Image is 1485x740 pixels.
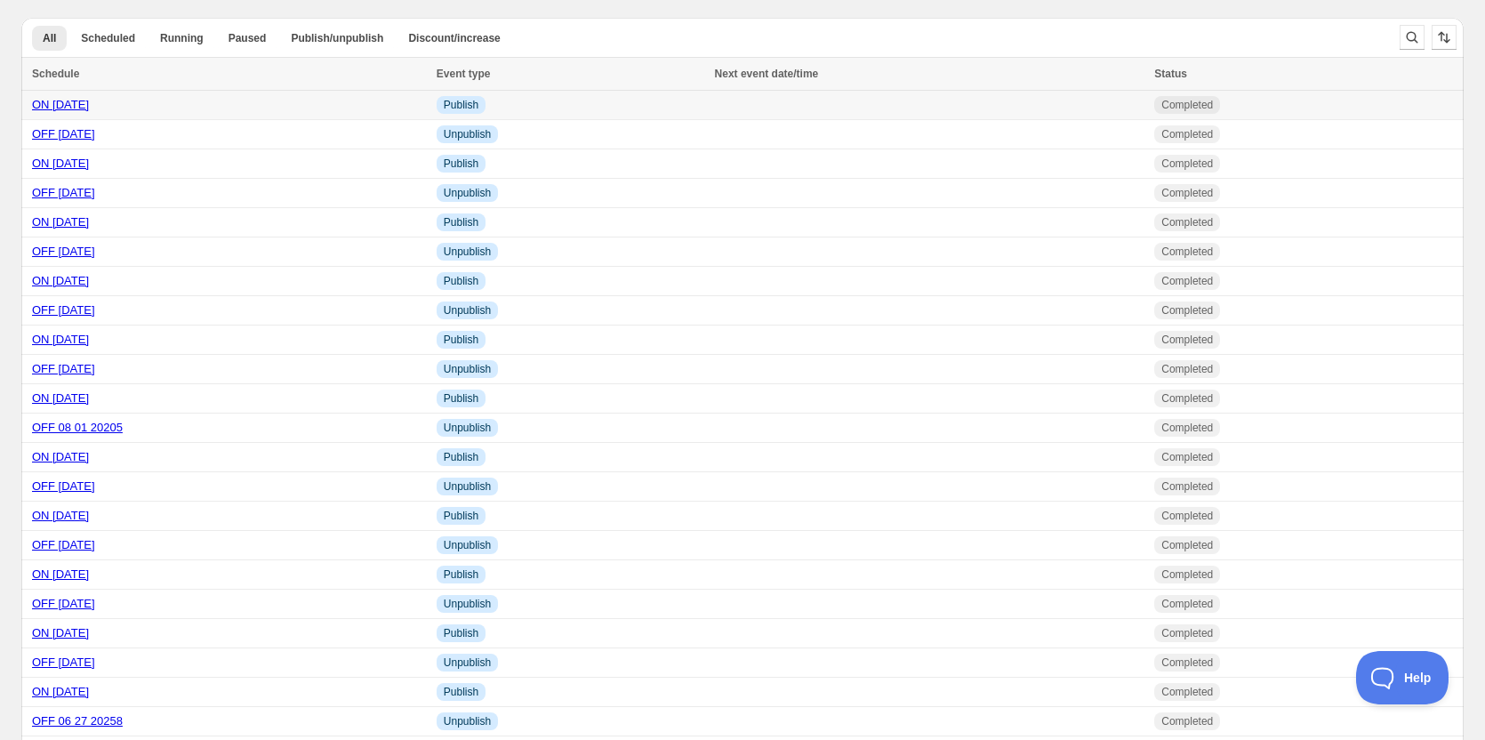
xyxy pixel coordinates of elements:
[1161,362,1213,376] span: Completed
[444,567,478,582] span: Publish
[444,362,491,376] span: Unpublish
[32,303,95,317] a: OFF [DATE]
[43,31,56,45] span: All
[444,597,491,611] span: Unpublish
[1432,25,1457,50] button: Sort the results
[1161,656,1213,670] span: Completed
[1161,538,1213,552] span: Completed
[1161,450,1213,464] span: Completed
[291,31,383,45] span: Publish/unpublish
[408,31,500,45] span: Discount/increase
[1161,597,1213,611] span: Completed
[1161,567,1213,582] span: Completed
[444,333,478,347] span: Publish
[32,391,89,405] a: ON [DATE]
[229,31,267,45] span: Paused
[444,245,491,259] span: Unpublish
[32,186,95,199] a: OFF [DATE]
[444,215,478,229] span: Publish
[444,98,478,112] span: Publish
[1161,303,1213,318] span: Completed
[32,450,89,463] a: ON [DATE]
[1161,186,1213,200] span: Completed
[1161,626,1213,640] span: Completed
[444,626,478,640] span: Publish
[1154,68,1187,80] span: Status
[1161,274,1213,288] span: Completed
[444,391,478,406] span: Publish
[444,685,478,699] span: Publish
[444,186,491,200] span: Unpublish
[1161,714,1213,728] span: Completed
[32,157,89,170] a: ON [DATE]
[32,597,95,610] a: OFF [DATE]
[32,479,95,493] a: OFF [DATE]
[437,68,491,80] span: Event type
[1161,685,1213,699] span: Completed
[32,215,89,229] a: ON [DATE]
[32,245,95,258] a: OFF [DATE]
[32,98,89,111] a: ON [DATE]
[1161,421,1213,435] span: Completed
[444,450,478,464] span: Publish
[32,127,95,141] a: OFF [DATE]
[1161,127,1213,141] span: Completed
[32,333,89,346] a: ON [DATE]
[32,68,79,80] span: Schedule
[444,303,491,318] span: Unpublish
[32,362,95,375] a: OFF [DATE]
[1356,651,1449,704] iframe: Toggle Customer Support
[81,31,135,45] span: Scheduled
[32,685,89,698] a: ON [DATE]
[32,714,123,728] a: OFF 06 27 20258
[1161,157,1213,171] span: Completed
[32,538,95,551] a: OFF [DATE]
[444,538,491,552] span: Unpublish
[444,714,491,728] span: Unpublish
[444,509,478,523] span: Publish
[444,479,491,494] span: Unpublish
[444,157,478,171] span: Publish
[1161,245,1213,259] span: Completed
[160,31,204,45] span: Running
[444,656,491,670] span: Unpublish
[32,509,89,522] a: ON [DATE]
[1400,25,1425,50] button: Search and filter results
[32,567,89,581] a: ON [DATE]
[444,127,491,141] span: Unpublish
[1161,509,1213,523] span: Completed
[32,274,89,287] a: ON [DATE]
[1161,215,1213,229] span: Completed
[32,656,95,669] a: OFF [DATE]
[1161,98,1213,112] span: Completed
[444,421,491,435] span: Unpublish
[715,68,819,80] span: Next event date/time
[1161,391,1213,406] span: Completed
[1161,479,1213,494] span: Completed
[444,274,478,288] span: Publish
[1161,333,1213,347] span: Completed
[32,421,123,434] a: OFF 08 01 20205
[32,626,89,639] a: ON [DATE]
